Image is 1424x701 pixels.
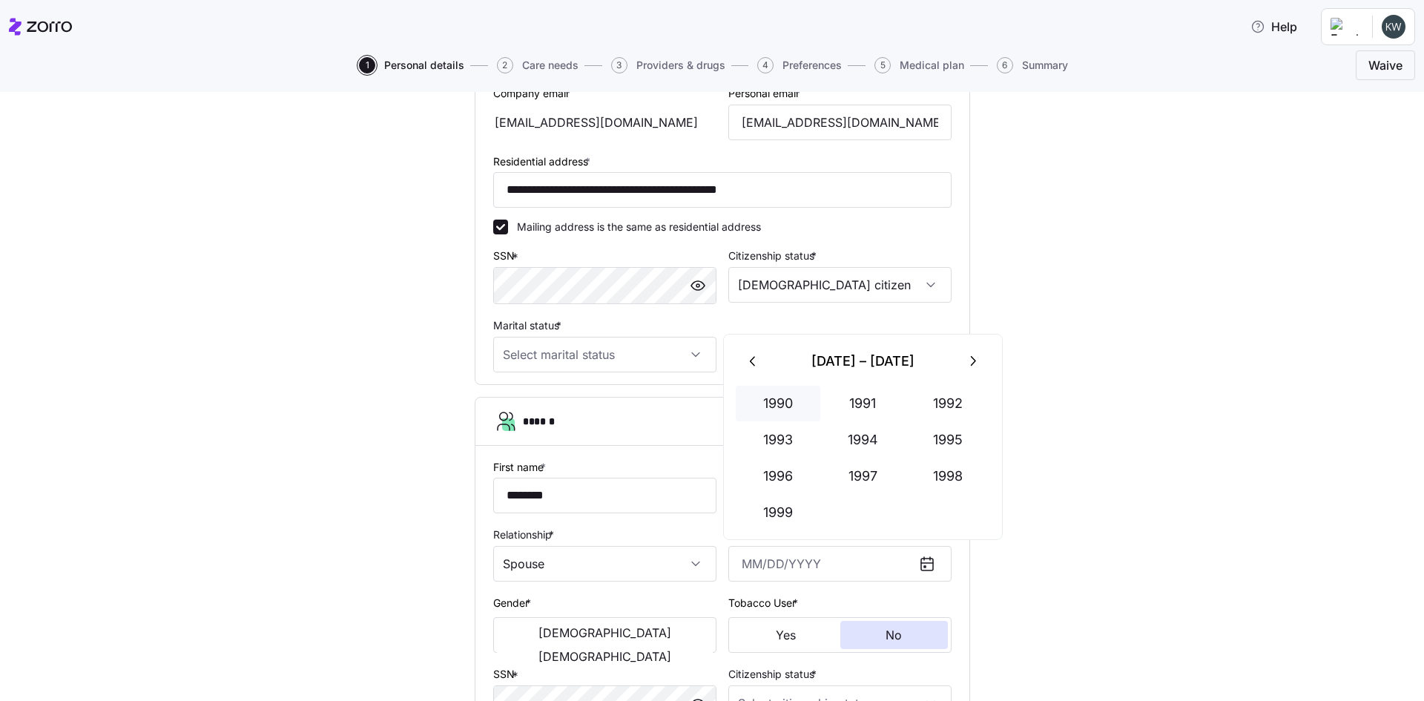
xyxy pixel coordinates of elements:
[1331,18,1360,36] img: Employer logo
[900,60,964,70] span: Medical plan
[1022,60,1068,70] span: Summary
[821,422,906,458] button: 1994
[906,386,990,421] button: 1992
[1382,15,1405,39] img: 519fa650b681f2e6fb2c6568a702baf4
[1239,12,1309,42] button: Help
[821,386,906,421] button: 1991
[493,154,593,170] label: Residential address
[356,57,464,73] a: 1Personal details
[997,57,1068,73] button: 6Summary
[886,629,902,641] span: No
[493,527,557,543] label: Relationship
[493,459,549,475] label: First name
[782,60,842,70] span: Preferences
[728,105,952,140] input: Email
[538,627,671,639] span: [DEMOGRAPHIC_DATA]
[493,248,521,264] label: SSN
[776,629,796,641] span: Yes
[493,85,573,102] label: Company email
[736,422,820,458] button: 1993
[874,57,964,73] button: 5Medical plan
[757,57,774,73] span: 4
[997,57,1013,73] span: 6
[906,458,990,494] button: 1998
[728,267,952,303] input: Select citizenship status
[497,57,578,73] button: 2Care needs
[1368,56,1402,74] span: Waive
[906,422,990,458] button: 1995
[874,57,891,73] span: 5
[771,343,955,379] div: [DATE] – [DATE]
[493,317,564,334] label: Marital status
[493,595,534,611] label: Gender
[493,337,716,372] input: Select marital status
[493,546,716,582] input: Select relationship
[736,386,820,421] button: 1990
[538,651,671,662] span: [DEMOGRAPHIC_DATA]
[611,57,725,73] button: 3Providers & drugs
[736,495,820,530] button: 1999
[1250,18,1297,36] span: Help
[728,666,820,682] label: Citizenship status
[522,60,578,70] span: Care needs
[1356,50,1415,80] button: Waive
[736,458,820,494] button: 1996
[728,85,803,102] label: Personal email
[384,60,464,70] span: Personal details
[757,57,842,73] button: 4Preferences
[493,666,521,682] label: SSN
[728,595,801,611] label: Tobacco User
[728,248,820,264] label: Citizenship status
[508,220,761,234] label: Mailing address is the same as residential address
[611,57,627,73] span: 3
[359,57,464,73] button: 1Personal details
[821,458,906,494] button: 1997
[359,57,375,73] span: 1
[497,57,513,73] span: 2
[636,60,725,70] span: Providers & drugs
[728,546,952,582] input: MM/DD/YYYY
